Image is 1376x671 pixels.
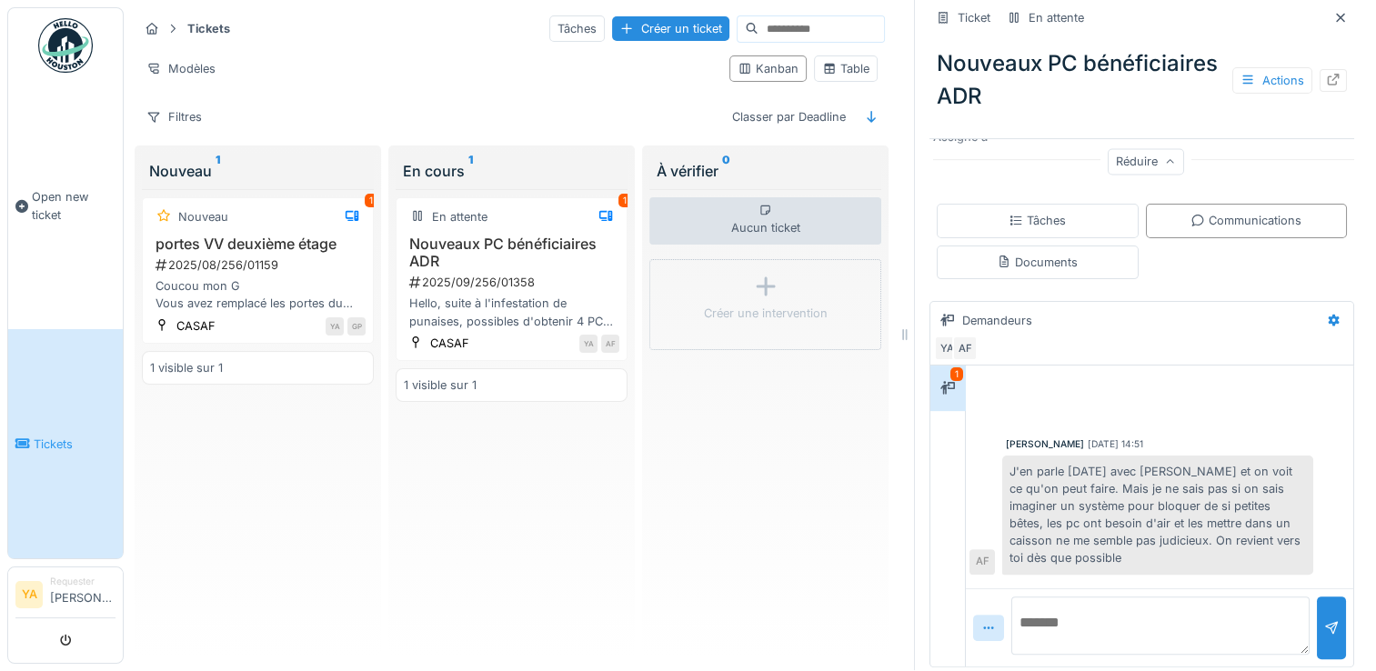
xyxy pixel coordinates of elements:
[8,83,123,329] a: Open new ticket
[738,60,798,77] div: Kanban
[347,317,366,335] div: GP
[50,575,116,614] li: [PERSON_NAME]
[969,549,995,575] div: AF
[50,575,116,588] div: Requester
[1190,212,1301,229] div: Communications
[404,235,619,270] h3: Nouveaux PC bénéficiaires ADR
[950,367,963,381] div: 1
[724,104,854,130] div: Classer par Deadline
[612,16,729,41] div: Créer un ticket
[407,274,619,291] div: 2025/09/256/01358
[150,359,223,376] div: 1 visible sur 1
[962,312,1032,329] div: Demandeurs
[180,20,237,37] strong: Tickets
[154,256,366,274] div: 2025/08/256/01159
[365,194,377,207] div: 1
[150,277,366,312] div: Coucou mon G Vous avez remplacé les portes du 1er mais pas encore celle du deuxième :( Merci d'av...
[1108,148,1184,175] div: Réduire
[150,235,366,253] h3: portes VV deuxième étage
[1009,212,1066,229] div: Tâches
[326,317,344,335] div: YA
[997,254,1078,271] div: Documents
[579,335,598,353] div: YA
[1232,67,1312,94] div: Actions
[432,208,487,225] div: En attente
[722,160,730,182] sup: 0
[32,188,116,223] span: Open new ticket
[176,317,216,335] div: CASAF
[657,160,874,182] div: À vérifier
[1006,437,1084,451] div: [PERSON_NAME]
[15,581,43,608] li: YA
[8,329,123,558] a: Tickets
[34,436,116,453] span: Tickets
[216,160,220,182] sup: 1
[1002,456,1313,575] div: J'en parle [DATE] avec [PERSON_NAME] et on voit ce qu'on peut faire. Mais je ne sais pas si on sa...
[149,160,367,182] div: Nouveau
[178,208,228,225] div: Nouveau
[138,55,224,82] div: Modèles
[704,305,828,322] div: Créer une intervention
[1088,437,1143,451] div: [DATE] 14:51
[601,335,619,353] div: AF
[403,160,620,182] div: En cours
[952,335,978,361] div: AF
[404,376,477,394] div: 1 visible sur 1
[1029,9,1084,26] div: En attente
[38,18,93,73] img: Badge_color-CXgf-gQk.svg
[618,194,631,207] div: 1
[468,160,473,182] sup: 1
[15,575,116,618] a: YA Requester[PERSON_NAME]
[549,15,605,42] div: Tâches
[929,40,1354,120] div: Nouveaux PC bénéficiaires ADR
[958,9,990,26] div: Ticket
[430,335,469,352] div: CASAF
[649,197,881,245] div: Aucun ticket
[404,295,619,329] div: Hello, suite à l'infestation de punaises, possibles d'obtenir 4 PC pour nos bénéficiaires ( + ima...
[138,104,210,130] div: Filtres
[822,60,869,77] div: Table
[934,335,959,361] div: YA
